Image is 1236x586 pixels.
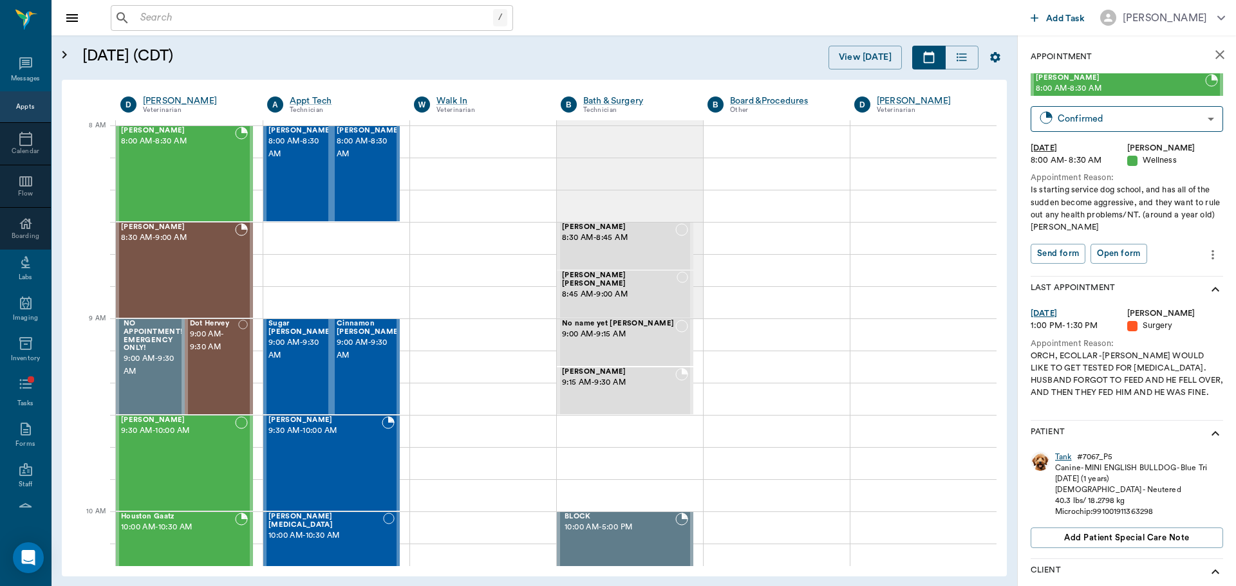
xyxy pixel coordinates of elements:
div: ORCH, ECOLLAR -[PERSON_NAME] WOULD LIKE TO GET TESTED FOR [MEDICAL_DATA]. HUSBAND FORGOT TO FEED ... [1031,350,1223,399]
div: Imaging [13,313,38,323]
div: NOT_CONFIRMED, 8:45 AM - 9:00 AM [557,270,693,318]
button: Open form [1091,244,1147,264]
span: Dot Hervey [190,320,239,328]
div: BOOKED, 8:00 AM - 8:30 AM [332,125,400,222]
p: Patient [1031,426,1065,441]
div: BOOKED, 9:00 AM - 9:30 AM [116,318,185,415]
div: [DEMOGRAPHIC_DATA] - Neutered [1055,484,1207,495]
div: B [561,96,577,113]
div: Appointment Reason: [1031,338,1223,350]
div: Technician [583,105,688,116]
button: Add Task [1025,6,1090,30]
div: Technician [290,105,395,116]
div: BOOKED, 8:00 AM - 8:30 AM [116,125,253,222]
div: Veterinarian [877,105,982,116]
div: [DATE] [1031,307,1127,320]
div: BOOKED, 8:30 AM - 9:00 AM [116,222,253,318]
div: Appt Tech [290,95,395,107]
div: Labs [19,273,32,282]
div: Surgery [1127,320,1224,332]
span: 10:00 AM - 10:30 AM [121,521,235,534]
h5: [DATE] (CDT) [82,46,420,66]
span: BLOCK [565,513,675,521]
button: Add patient Special Care Note [1031,527,1223,548]
span: 9:15 AM - 9:30 AM [562,376,675,389]
div: [PERSON_NAME] [1123,10,1207,26]
svg: show more [1208,426,1223,441]
div: NOT_CONFIRMED, 9:00 AM - 9:15 AM [557,318,693,367]
span: [PERSON_NAME] [562,223,675,232]
span: [PERSON_NAME] [268,416,382,425]
p: Client [1031,564,1061,580]
div: A [267,96,283,113]
span: [PERSON_NAME] [121,416,235,425]
button: Send form [1031,244,1085,264]
span: Cinnamon [PERSON_NAME] [337,320,401,336]
div: Is starting service dog school, and has all of the sudden become aggressive, and they want to rul... [1031,184,1223,233]
div: BOOKED, 9:30 AM - 10:00 AM [263,415,400,511]
a: Walk In [436,95,541,107]
span: [PERSON_NAME] [1036,74,1205,82]
div: NOT_CONFIRMED, 8:30 AM - 8:45 AM [557,222,693,270]
div: Veterinarian [436,105,541,116]
div: Appts [16,102,34,112]
div: NOT_CONFIRMED, 9:00 AM - 9:30 AM [332,318,400,415]
span: 9:00 AM - 9:30 AM [124,353,183,378]
div: Tank [1055,452,1072,462]
a: Bath & Surgery [583,95,688,107]
span: 9:30 AM - 10:00 AM [268,425,382,437]
span: 9:00 AM - 9:30 AM [190,328,239,354]
span: [PERSON_NAME][MEDICAL_DATA] [268,513,383,529]
div: Inventory [11,354,40,363]
span: [PERSON_NAME] [PERSON_NAME] [562,271,677,288]
div: Veterinarian [143,105,248,116]
a: [PERSON_NAME] [143,95,248,107]
a: Board &Procedures [730,95,835,107]
span: [PERSON_NAME] [562,368,675,376]
button: Close drawer [59,5,85,31]
span: 9:00 AM - 9:30 AM [337,336,401,362]
a: [PERSON_NAME] [877,95,982,107]
span: 8:00 AM - 8:30 AM [1036,82,1205,95]
button: View [DATE] [829,46,902,69]
span: 8:45 AM - 9:00 AM [562,288,677,301]
div: # 7067_P5 [1077,452,1113,462]
span: 8:30 AM - 8:45 AM [562,232,675,244]
div: NOT_CONFIRMED, 9:00 AM - 9:30 AM [263,318,332,415]
span: 9:00 AM - 9:30 AM [268,336,333,362]
div: Messages [11,74,41,84]
span: Houston Gaatz [121,513,235,521]
div: D [120,96,136,113]
img: Profile Image [1031,452,1050,471]
span: 10:00 AM - 5:00 PM [565,521,675,534]
div: Open Intercom Messenger [13,542,44,573]
span: 8:00 AM - 8:30 AM [337,135,401,161]
div: W [414,96,430,113]
div: 9 AM [72,312,106,344]
button: Open calendar [57,30,72,80]
div: Other [730,105,835,116]
span: 9:30 AM - 10:00 AM [121,425,235,437]
svg: show more [1208,282,1223,297]
span: [PERSON_NAME] [121,223,235,232]
span: 8:00 AM - 8:30 AM [268,135,333,161]
span: 9:00 AM - 9:15 AM [562,328,675,341]
div: Wellness [1127,154,1224,167]
div: BOOKED, 8:00 AM - 8:30 AM [263,125,332,222]
p: Appointment [1031,51,1092,63]
div: 8 AM [72,119,106,151]
div: D [854,96,870,113]
span: No name yet [PERSON_NAME] [562,320,675,328]
div: NOT_CONFIRMED, 9:30 AM - 10:00 AM [116,415,253,511]
div: 8:00 AM - 8:30 AM [1031,154,1127,167]
div: Staff [19,480,32,490]
svg: show more [1208,564,1223,580]
div: 40.3 lbs / 18.2798 kg [1055,495,1207,506]
div: [PERSON_NAME] [1127,307,1224,320]
span: 8:00 AM - 8:30 AM [121,135,235,148]
button: more [1203,244,1223,266]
